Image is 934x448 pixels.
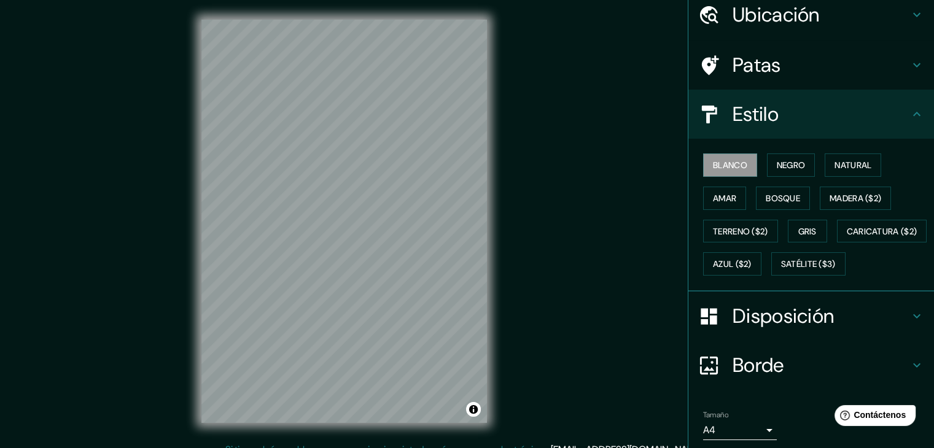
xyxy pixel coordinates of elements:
[713,226,768,237] font: Terreno ($2)
[688,41,934,90] div: Patas
[688,292,934,341] div: Disposición
[820,187,891,210] button: Madera ($2)
[733,52,781,78] font: Patas
[713,259,752,270] font: Azul ($2)
[781,259,836,270] font: Satélite ($3)
[733,2,820,28] font: Ubicación
[733,303,834,329] font: Disposición
[688,341,934,390] div: Borde
[713,193,736,204] font: Amar
[703,153,757,177] button: Blanco
[733,352,784,378] font: Borde
[703,187,746,210] button: Amar
[703,220,778,243] button: Terreno ($2)
[703,420,777,440] div: A4
[766,193,800,204] font: Bosque
[837,220,927,243] button: Caricatura ($2)
[466,402,481,417] button: Activar o desactivar atribución
[788,220,827,243] button: Gris
[201,20,487,423] canvas: Mapa
[798,226,817,237] font: Gris
[713,160,747,171] font: Blanco
[847,226,917,237] font: Caricatura ($2)
[830,193,881,204] font: Madera ($2)
[777,160,806,171] font: Negro
[703,410,728,420] font: Tamaño
[756,187,810,210] button: Bosque
[825,153,881,177] button: Natural
[703,423,715,436] font: A4
[733,101,779,127] font: Estilo
[703,252,761,276] button: Azul ($2)
[767,153,815,177] button: Negro
[688,90,934,139] div: Estilo
[825,400,920,434] iframe: Lanzador de widgets de ayuda
[771,252,846,276] button: Satélite ($3)
[835,160,871,171] font: Natural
